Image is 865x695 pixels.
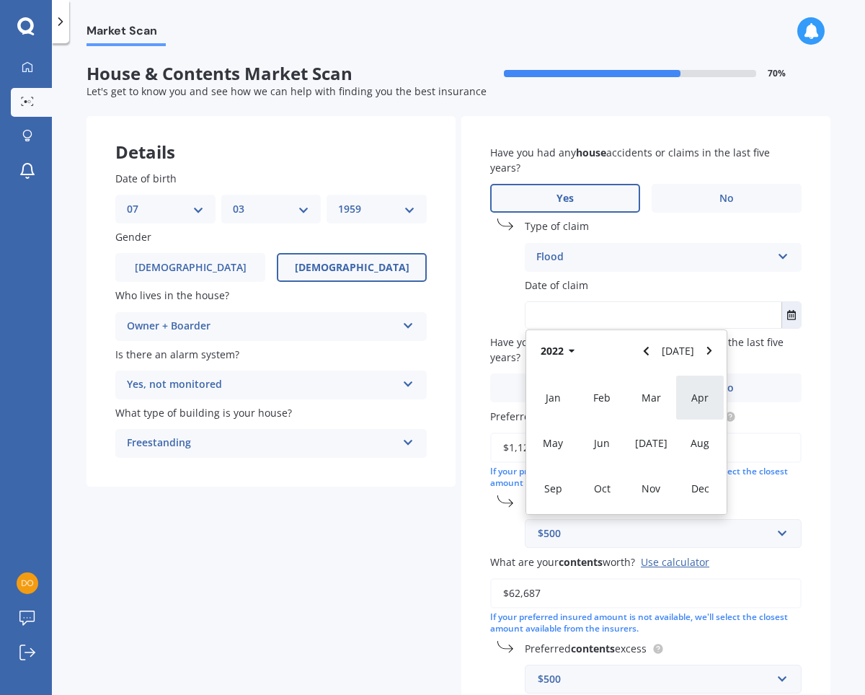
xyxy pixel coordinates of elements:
[642,391,661,404] span: Mar
[626,466,675,511] div: Nov 2022
[543,436,563,450] span: May
[691,436,709,450] span: Aug
[536,249,771,266] div: Flood
[86,116,456,159] div: Details
[528,375,577,420] div: Jan 2022
[768,68,786,79] span: 70 %
[525,278,588,292] span: Date of claim
[86,24,166,43] span: Market Scan
[546,391,561,404] span: Jan
[577,375,626,420] div: Feb 2022
[534,338,586,364] button: 2022
[691,391,709,404] span: Apr
[675,420,724,466] div: Aug 2022
[594,436,610,450] span: Jun
[656,338,701,364] button: [DATE]
[115,347,239,361] span: Is there an alarm system?
[490,335,784,364] span: Have you had any accidents or claims in the last five years?
[115,172,177,185] span: Date of birth
[641,555,709,569] div: Use calculator
[691,482,709,495] span: Dec
[86,84,487,98] span: Let's get to know you and see how we can help with finding you the best insurance
[556,192,574,205] span: Yes
[135,262,247,274] span: [DEMOGRAPHIC_DATA]
[115,406,292,420] span: What type of building is your house?
[295,262,409,274] span: [DEMOGRAPHIC_DATA]
[525,220,589,234] span: Type of claim
[490,611,802,636] div: If your preferred insured amount is not available, we'll select the closest amount available from...
[719,192,734,205] span: No
[559,555,603,569] b: contents
[571,642,615,655] b: contents
[538,526,771,541] div: $500
[577,466,626,511] div: Oct 2022
[526,373,727,514] div: 2022
[635,436,667,450] span: [DATE]
[781,302,801,328] button: Select date
[490,578,802,608] input: Enter amount
[626,375,675,420] div: Mar 2022
[528,420,577,466] div: May 2022
[642,482,660,495] span: Nov
[490,146,770,174] span: Have you had any accidents or claims in the last five years?
[675,375,724,420] div: Apr 2022
[700,338,719,364] button: Navigate forward
[115,230,151,244] span: Gender
[127,318,396,335] div: Owner + Boarder
[490,466,802,490] div: If your preferred insured amount is not available, we'll select the closest amount available from...
[576,146,606,159] b: house
[637,338,656,364] button: Navigate back
[490,433,802,463] input: Enter amount
[490,555,635,569] span: What are your worth?
[127,376,396,394] div: Yes, not monitored
[538,671,771,687] div: $500
[675,466,724,511] div: Dec 2022
[115,289,229,303] span: Who lives in the house?
[528,466,577,511] div: Sep 2022
[17,572,38,594] img: 2a653d51cf7a4d6b4fdf8cc6b69eb914
[593,391,611,404] span: Feb
[490,410,644,423] span: Preferred insured amount
[577,420,626,466] div: Jun 2022
[525,642,647,655] span: Preferred excess
[544,482,562,495] span: Sep
[127,435,396,452] div: Freestanding
[626,420,675,466] div: Jul 2022
[594,482,611,495] span: Oct
[86,63,458,84] span: House & Contents Market Scan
